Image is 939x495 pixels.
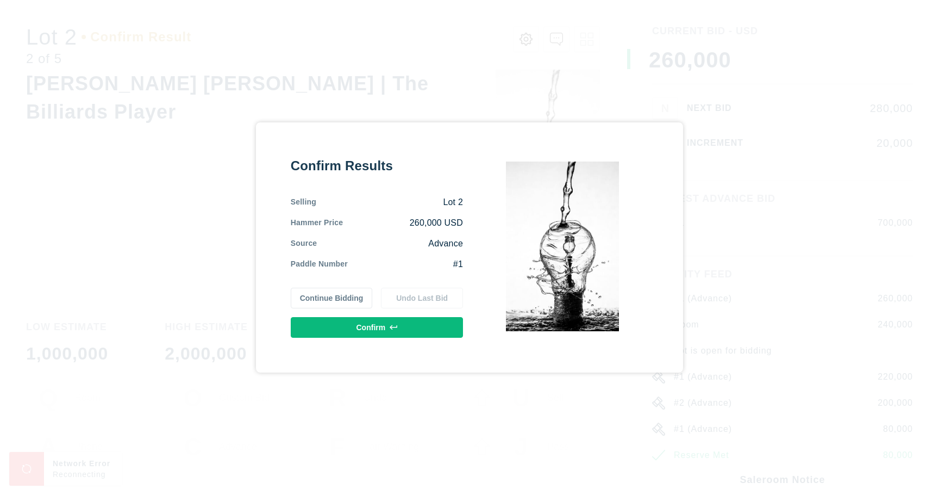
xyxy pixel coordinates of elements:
div: Advance [317,238,463,250]
button: Continue Bidding [291,288,373,308]
button: Undo Last Bid [381,288,463,308]
div: Confirm Results [291,157,463,175]
div: Hammer Price [291,217,343,229]
div: Paddle Number [291,258,348,270]
div: #1 [348,258,463,270]
div: Source [291,238,317,250]
div: Selling [291,196,316,208]
div: 260,000 USD [343,217,463,229]
div: Lot 2 [316,196,463,208]
button: Confirm [291,317,463,338]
